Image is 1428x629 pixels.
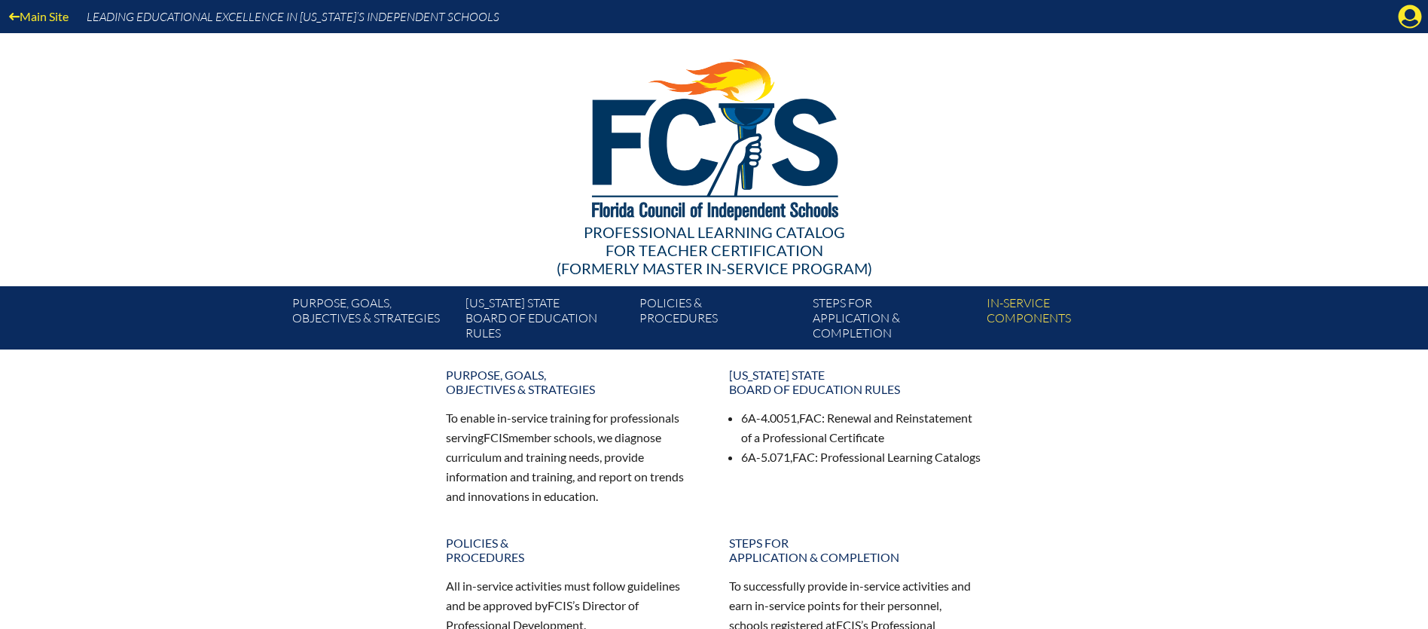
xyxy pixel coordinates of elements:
svg: Manage account [1398,5,1422,29]
span: FCIS [484,430,508,444]
a: Policies &Procedures [633,292,807,350]
a: Purpose, goals,objectives & strategies [437,362,708,402]
li: 6A-5.071, : Professional Learning Catalogs [741,447,982,467]
span: FCIS [548,598,572,612]
span: FAC [799,411,822,425]
li: 6A-4.0051, : Renewal and Reinstatement of a Professional Certificate [741,408,982,447]
span: for Teacher Certification [606,241,823,259]
a: Policies &Procedures [437,530,708,570]
a: Main Site [3,6,75,26]
a: Purpose, goals,objectives & strategies [286,292,459,350]
a: [US_STATE] StateBoard of Education rules [720,362,991,402]
a: In-servicecomponents [981,292,1154,350]
span: FAC [792,450,815,464]
a: Steps forapplication & completion [807,292,980,350]
a: Steps forapplication & completion [720,530,991,570]
img: FCISlogo221.eps [559,33,870,239]
a: [US_STATE] StateBoard of Education rules [459,292,633,350]
div: Professional Learning Catalog (formerly Master In-service Program) [280,223,1148,277]
p: To enable in-service training for professionals serving member schools, we diagnose curriculum an... [446,408,699,505]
